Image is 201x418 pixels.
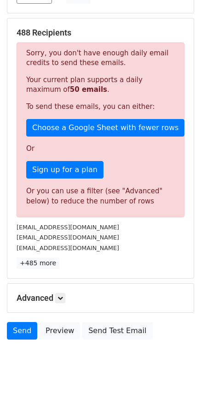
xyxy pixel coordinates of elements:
[40,322,80,340] a: Preview
[26,186,175,207] div: Or you can use a filter (see "Advanced" below) to reduce the number of rows
[26,48,175,68] p: Sorry, you don't have enough daily email credits to send these emails.
[17,245,119,251] small: [EMAIL_ADDRESS][DOMAIN_NAME]
[26,144,175,154] p: Or
[17,257,59,269] a: +485 more
[26,161,103,179] a: Sign up for a plan
[26,75,175,95] p: Your current plan supports a daily maximum of .
[26,119,184,137] a: Choose a Google Sheet with fewer rows
[17,234,119,241] small: [EMAIL_ADDRESS][DOMAIN_NAME]
[155,374,201,418] iframe: Chat Widget
[26,102,175,112] p: To send these emails, you can either:
[82,322,152,340] a: Send Test Email
[7,322,37,340] a: Send
[17,28,184,38] h5: 488 Recipients
[17,293,184,303] h5: Advanced
[70,85,107,94] strong: 50 emails
[17,224,119,231] small: [EMAIL_ADDRESS][DOMAIN_NAME]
